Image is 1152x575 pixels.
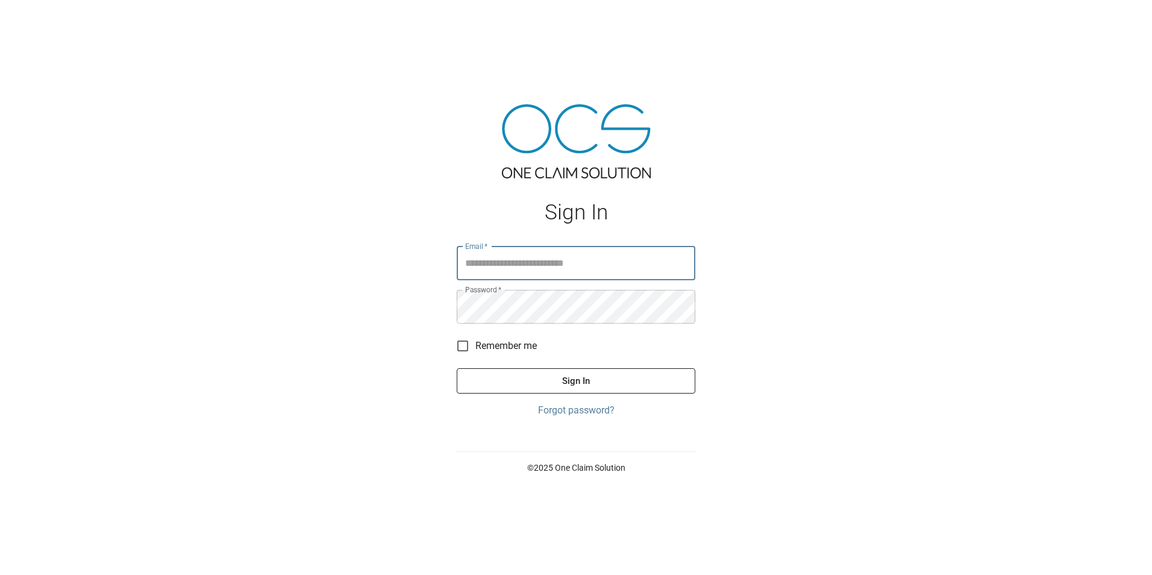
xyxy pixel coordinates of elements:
h1: Sign In [457,200,695,225]
a: Forgot password? [457,403,695,418]
span: Remember me [475,339,537,353]
img: ocs-logo-tra.png [502,104,651,178]
p: © 2025 One Claim Solution [457,462,695,474]
label: Email [465,241,488,251]
img: ocs-logo-white-transparent.png [14,7,63,31]
label: Password [465,284,501,295]
button: Sign In [457,368,695,394]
